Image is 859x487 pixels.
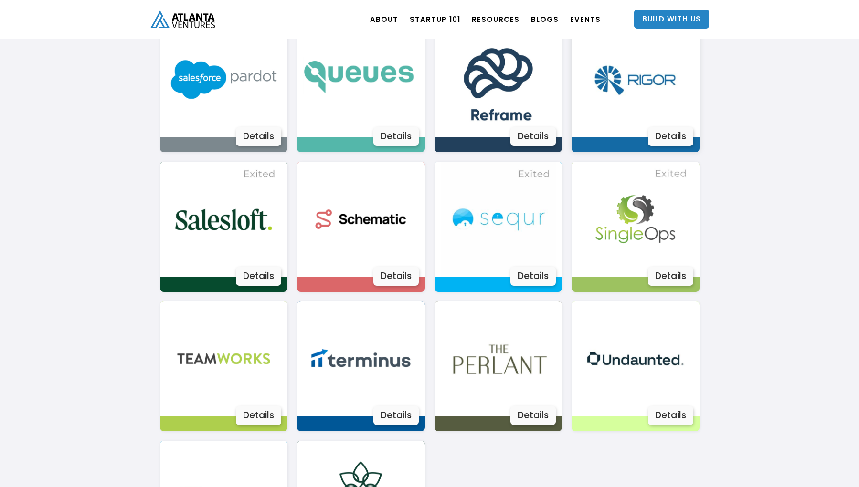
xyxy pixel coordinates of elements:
img: Image 3 [303,301,418,416]
a: BLOGS [531,6,559,32]
img: Image 3 [166,162,281,277]
img: Image 3 [578,22,693,137]
img: Image 3 [303,162,418,277]
img: Image 3 [441,162,556,277]
div: Details [510,406,556,425]
div: Details [510,127,556,146]
div: Details [510,267,556,286]
div: Details [236,406,281,425]
a: Startup 101 [410,6,460,32]
div: Details [648,127,693,146]
div: Details [236,267,281,286]
div: Details [648,267,693,286]
img: Image 3 [578,301,693,416]
img: Image 3 [303,22,418,137]
img: Image 3 [578,162,693,277]
a: Build With Us [634,10,709,29]
div: Details [373,406,419,425]
img: Image 3 [166,22,281,137]
a: EVENTS [570,6,601,32]
a: RESOURCES [472,6,520,32]
img: Image 3 [441,22,556,137]
div: Details [373,267,419,286]
img: Image 3 [441,301,556,416]
div: Details [373,127,419,146]
img: Image 3 [166,301,281,416]
div: Details [648,406,693,425]
a: ABOUT [370,6,398,32]
div: Details [236,127,281,146]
